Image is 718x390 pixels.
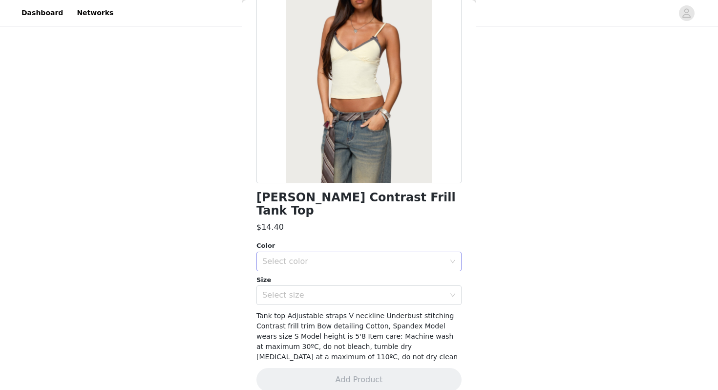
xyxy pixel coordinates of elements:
[256,191,462,217] h1: [PERSON_NAME] Contrast Frill Tank Top
[262,257,445,266] div: Select color
[450,292,456,299] i: icon: down
[256,221,284,233] h3: $14.40
[262,290,445,300] div: Select size
[256,275,462,285] div: Size
[682,5,691,21] div: avatar
[16,2,69,24] a: Dashboard
[256,241,462,251] div: Color
[450,259,456,265] i: icon: down
[256,312,458,361] span: Tank top Adjustable straps V neckline Underbust stitching Contrast frill trim Bow detailing Cotto...
[71,2,119,24] a: Networks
